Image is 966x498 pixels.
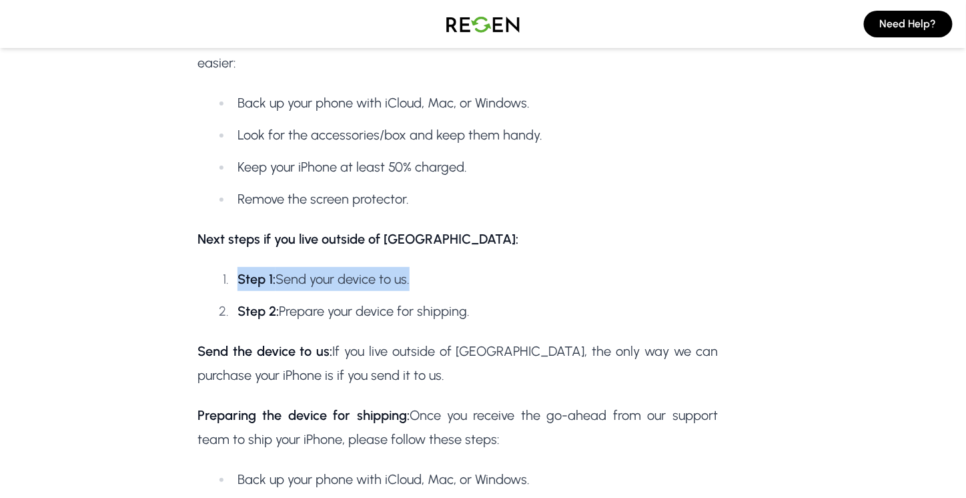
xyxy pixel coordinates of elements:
[237,271,276,287] strong: Step 1:
[436,5,530,43] img: Logo
[237,303,279,319] strong: Step 2:
[232,123,718,147] li: Look for the accessories/box and keep them handy.
[864,11,953,37] button: Need Help?
[232,91,718,115] li: Back up your phone with iCloud, Mac, or Windows.
[197,343,332,359] strong: Send the device to us:
[232,299,718,323] li: Prepare your device for shipping.
[197,407,410,423] strong: Preparing the device for shipping:
[197,231,518,247] strong: Next steps if you live outside of [GEOGRAPHIC_DATA]:
[232,187,718,211] li: Remove the screen protector.
[197,403,718,451] p: Once you receive the go-ahead from our support team to ship your iPhone, please follow these steps:
[232,267,718,291] li: Send your device to us.
[197,339,718,387] p: If you live outside of [GEOGRAPHIC_DATA], the only way we can purchase your iPhone is if you send...
[232,155,718,179] li: Keep your iPhone at least 50% charged.
[232,467,718,491] li: Back up your phone with iCloud, Mac, or Windows.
